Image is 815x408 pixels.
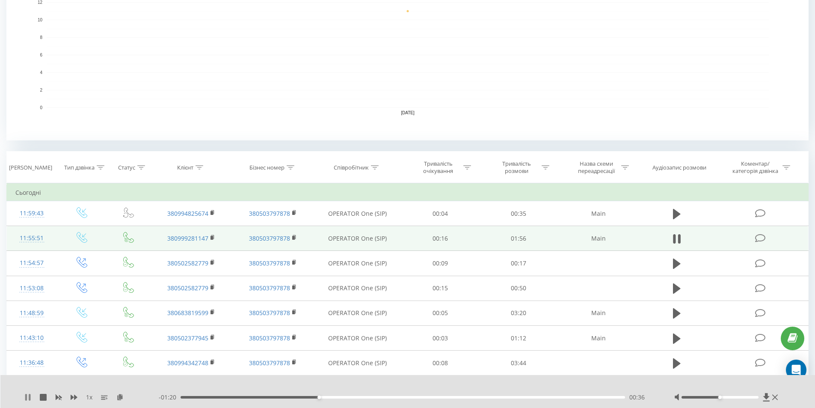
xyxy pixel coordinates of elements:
a: 380502582779 [167,284,208,292]
td: OPERATOR One (SIP) [314,226,401,251]
text: 2 [40,88,42,92]
td: 00:17 [480,251,558,276]
div: 11:55:51 [15,230,48,247]
td: 03:20 [480,301,558,325]
a: 380683819599 [167,309,208,317]
td: Main [557,201,639,226]
div: Аудіозапис розмови [652,164,706,171]
td: 01:12 [480,326,558,351]
div: Коментар/категорія дзвінка [730,160,780,175]
div: Accessibility label [317,396,321,399]
td: OPERATOR One (SIP) [314,276,401,301]
div: Тривалість очікування [415,160,461,175]
div: Бізнес номер [249,164,285,171]
div: 11:54:57 [15,255,48,271]
div: 11:59:43 [15,205,48,222]
td: Сьогодні [7,184,809,201]
td: 01:56 [480,226,558,251]
td: 00:04 [401,201,480,226]
a: 380994825674 [167,209,208,217]
a: 380503797878 [249,334,290,342]
text: 6 [40,53,42,57]
a: 380994342748 [167,359,208,367]
div: Клієнт [177,164,193,171]
td: 00:50 [480,276,558,301]
div: Open Intercom Messenger [786,360,806,380]
td: 00:05 [401,301,480,325]
span: 00:36 [629,393,645,402]
td: 00:08 [401,351,480,375]
a: 380503797878 [249,359,290,367]
div: Тривалість розмови [494,160,539,175]
td: OPERATOR One (SIP) [314,351,401,375]
a: 380503797878 [249,234,290,242]
td: OPERATOR One (SIP) [314,301,401,325]
div: 11:43:10 [15,330,48,346]
div: Accessibility label [718,396,722,399]
text: 4 [40,70,42,75]
td: 03:44 [480,351,558,375]
td: Main [557,226,639,251]
div: Співробітник [334,164,369,171]
span: - 01:20 [159,393,181,402]
td: OPERATOR One (SIP) [314,201,401,226]
div: 11:36:48 [15,354,48,371]
td: 00:03 [401,326,480,351]
a: 380503797878 [249,284,290,292]
text: 10 [38,18,43,22]
span: 1 x [86,393,92,402]
text: 0 [40,105,42,110]
td: 00:16 [401,226,480,251]
td: OPERATOR One (SIP) [314,251,401,276]
a: 380503797878 [249,209,290,217]
td: 00:15 [401,276,480,301]
td: Main [557,301,639,325]
div: [PERSON_NAME] [9,164,52,171]
div: Назва схеми переадресації [573,160,619,175]
td: Main [557,326,639,351]
div: Статус [118,164,135,171]
a: 380999281147 [167,234,208,242]
div: 11:48:59 [15,305,48,322]
td: 00:09 [401,251,480,276]
a: 380503797878 [249,259,290,267]
a: 380502377945 [167,334,208,342]
text: 8 [40,35,42,40]
a: 380503797878 [249,309,290,317]
a: 380502582779 [167,259,208,267]
td: OPERATOR One (SIP) [314,326,401,351]
text: [DATE] [401,110,415,115]
div: Тип дзвінка [64,164,95,171]
div: 11:53:08 [15,280,48,297]
td: 00:35 [480,201,558,226]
